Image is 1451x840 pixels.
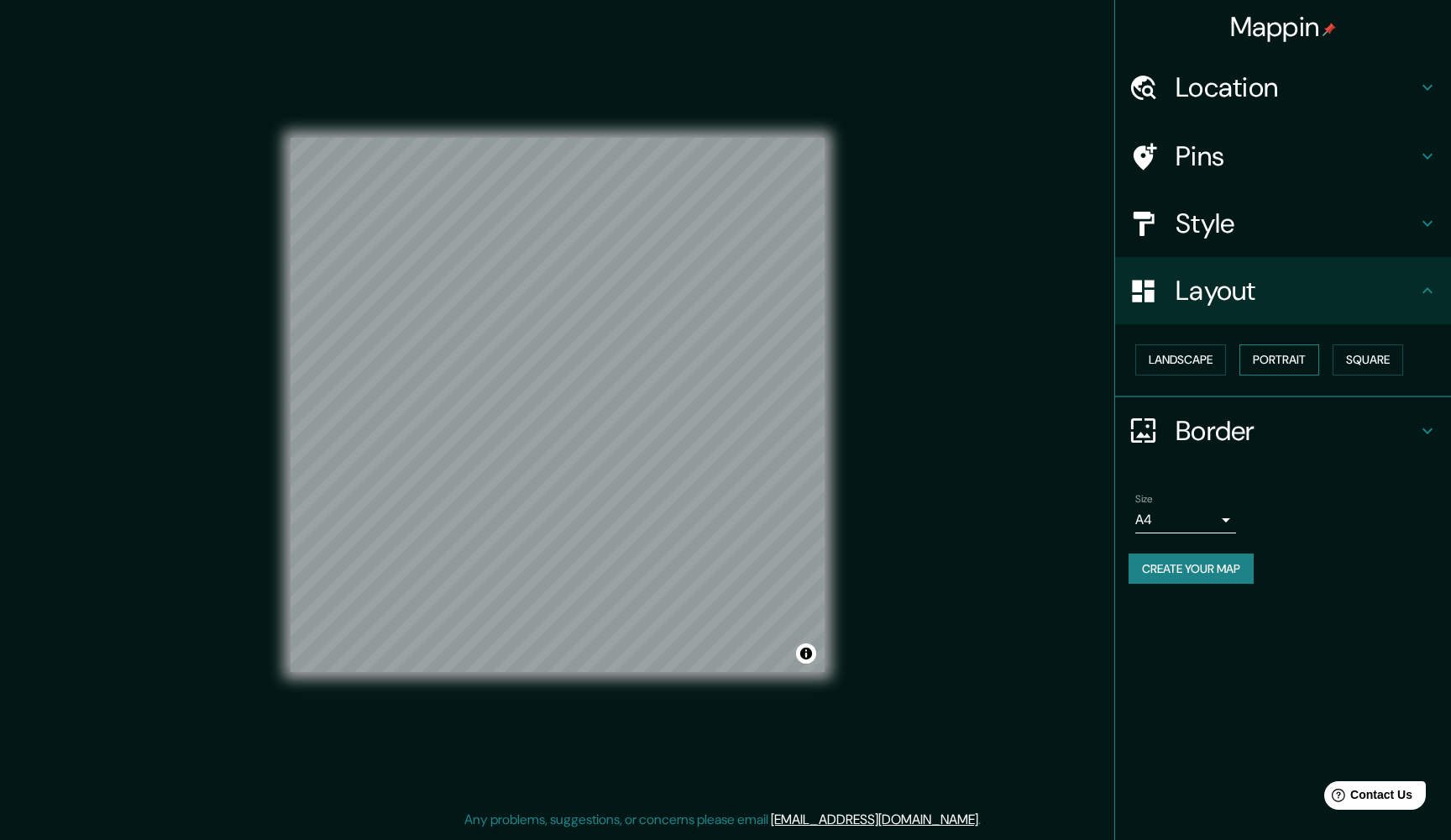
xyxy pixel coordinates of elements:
[1115,397,1451,465] div: Border
[1135,344,1226,375] button: Landscape
[1230,10,1337,44] h4: Mappin
[1115,257,1451,324] div: Layout
[796,643,816,664] button: Toggle attribution
[1176,207,1417,240] h4: Style
[291,138,825,672] canvas: Map
[1135,491,1153,506] label: Size
[1302,774,1433,822] iframe: Help widget launcher
[464,810,981,830] p: Any problems, suggestions, or concerns please email .
[1176,71,1417,104] h4: Location
[1115,54,1451,121] div: Location
[1176,414,1417,448] h4: Border
[1323,23,1336,36] img: pin-icon.png
[1135,507,1236,533] div: A4
[1239,344,1319,375] button: Portrait
[1129,554,1254,585] button: Create your map
[1115,190,1451,257] div: Style
[1176,274,1417,307] h4: Layout
[1176,139,1417,173] h4: Pins
[1115,123,1451,190] div: Pins
[1333,344,1403,375] button: Square
[981,810,983,830] div: .
[983,810,987,830] div: .
[771,811,978,828] a: [EMAIL_ADDRESS][DOMAIN_NAME]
